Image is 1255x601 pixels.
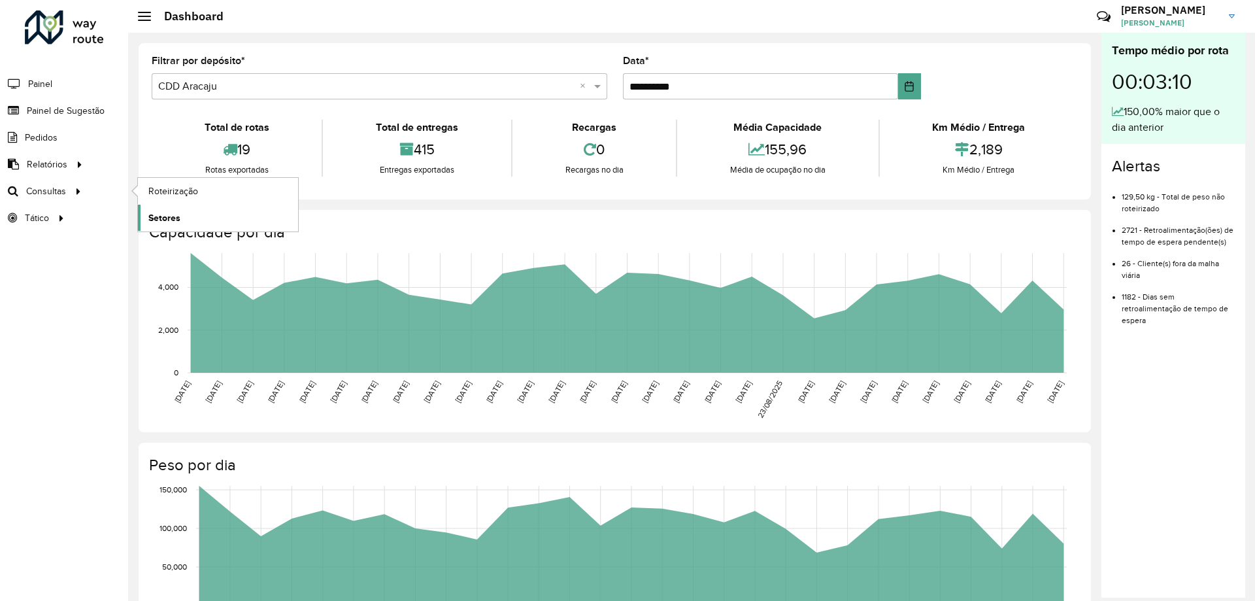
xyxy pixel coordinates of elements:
[756,379,784,420] text: 23/08/2025
[952,379,971,404] text: [DATE]
[159,524,187,532] text: 100,000
[883,163,1075,177] div: Km Médio / Entrega
[25,211,49,225] span: Tático
[204,379,223,404] text: [DATE]
[138,178,298,204] a: Roteirização
[326,163,507,177] div: Entregas exportadas
[1112,42,1235,60] div: Tempo médio por rota
[580,78,591,94] span: Clear all
[149,456,1078,475] h4: Peso por dia
[883,120,1075,135] div: Km Médio / Entrega
[680,163,875,177] div: Média de ocupação no dia
[680,120,875,135] div: Média Capacidade
[516,163,673,177] div: Recargas no dia
[828,379,846,404] text: [DATE]
[360,379,378,404] text: [DATE]
[155,135,318,163] div: 19
[641,379,660,404] text: [DATE]
[609,379,628,404] text: [DATE]
[1112,157,1235,176] h4: Alertas
[703,379,722,404] text: [DATE]
[1121,4,1219,16] h3: [PERSON_NAME]
[27,104,105,118] span: Painel de Sugestão
[516,135,673,163] div: 0
[173,379,192,404] text: [DATE]
[983,379,1002,404] text: [DATE]
[1121,17,1219,29] span: [PERSON_NAME]
[158,326,178,334] text: 2,000
[516,120,673,135] div: Recargas
[151,9,224,24] h2: Dashboard
[453,379,472,404] text: [DATE]
[27,158,67,171] span: Relatórios
[796,379,815,404] text: [DATE]
[235,379,254,404] text: [DATE]
[155,163,318,177] div: Rotas exportadas
[890,379,909,404] text: [DATE]
[921,379,940,404] text: [DATE]
[1112,60,1235,104] div: 00:03:10
[734,379,753,404] text: [DATE]
[1122,281,1235,326] li: 1182 - Dias sem retroalimentação de tempo de espera
[152,53,245,69] label: Filtrar por depósito
[516,379,535,404] text: [DATE]
[26,184,66,198] span: Consultas
[329,379,348,404] text: [DATE]
[1046,379,1065,404] text: [DATE]
[266,379,285,404] text: [DATE]
[547,379,566,404] text: [DATE]
[1090,3,1118,31] a: Contato Rápido
[162,562,187,571] text: 50,000
[326,135,507,163] div: 415
[1014,379,1033,404] text: [DATE]
[326,120,507,135] div: Total de entregas
[297,379,316,404] text: [DATE]
[898,73,921,99] button: Choose Date
[484,379,503,404] text: [DATE]
[159,485,187,494] text: 150,000
[883,135,1075,163] div: 2,189
[1122,248,1235,281] li: 26 - Cliente(s) fora da malha viária
[671,379,690,404] text: [DATE]
[158,283,178,292] text: 4,000
[422,379,441,404] text: [DATE]
[623,53,649,69] label: Data
[25,131,58,145] span: Pedidos
[155,120,318,135] div: Total de rotas
[680,135,875,163] div: 155,96
[1122,181,1235,215] li: 129,50 kg - Total de peso não roteirizado
[148,211,180,225] span: Setores
[391,379,410,404] text: [DATE]
[174,368,178,377] text: 0
[28,77,52,91] span: Painel
[859,379,878,404] text: [DATE]
[1112,104,1235,135] div: 150,00% maior que o dia anterior
[148,184,198,198] span: Roteirização
[149,223,1078,242] h4: Capacidade por dia
[1122,215,1235,248] li: 2721 - Retroalimentação(ões) de tempo de espera pendente(s)
[138,205,298,231] a: Setores
[578,379,597,404] text: [DATE]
